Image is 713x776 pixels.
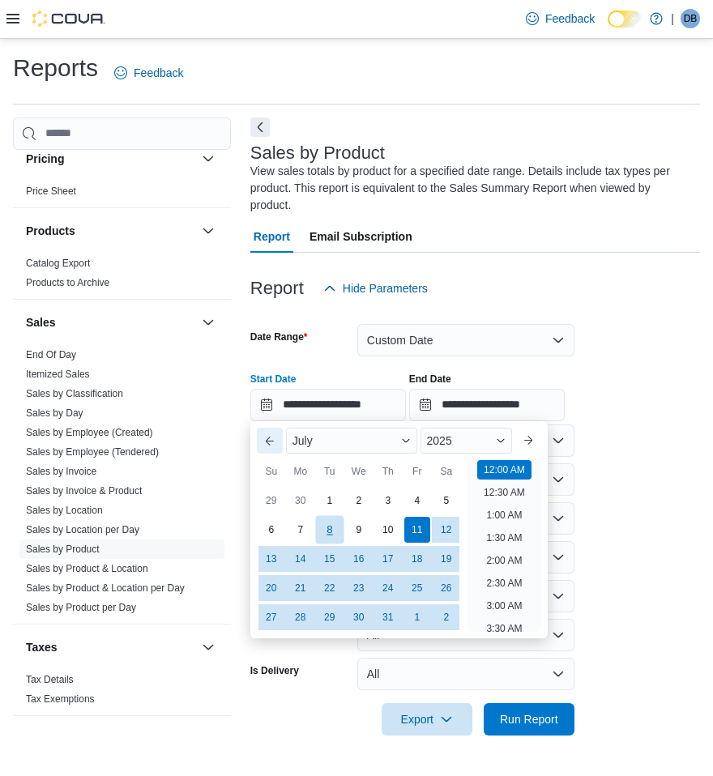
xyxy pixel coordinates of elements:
[26,543,100,556] span: Sales by Product
[26,446,159,458] a: Sales by Employee (Tendered)
[608,11,642,28] input: Dark Mode
[26,523,139,536] span: Sales by Location per Day
[26,427,153,438] a: Sales by Employee (Created)
[552,512,565,525] button: Open list of options
[375,546,401,572] div: day-17
[26,674,74,685] a: Tax Details
[681,9,700,28] div: Dylan Bruck
[250,330,308,343] label: Date Range
[26,185,76,197] a: Price Sheet
[26,544,100,555] a: Sales by Product
[13,52,98,84] h1: Reports
[404,604,430,630] div: day-1
[258,546,284,572] div: day-13
[26,602,136,613] a: Sales by Product per Day
[26,314,56,330] h3: Sales
[288,575,314,601] div: day-21
[317,488,343,514] div: day-1
[26,348,76,361] span: End Of Day
[684,9,698,28] span: DB
[26,426,153,439] span: Sales by Employee (Created)
[480,573,528,593] li: 2:30 AM
[26,185,76,198] span: Price Sheet
[343,280,428,296] span: Hide Parameters
[404,546,430,572] div: day-18
[433,458,459,484] div: Sa
[26,639,58,655] h3: Taxes
[26,369,90,380] a: Itemized Sales
[346,517,372,543] div: day-9
[375,517,401,543] div: day-10
[26,582,185,594] a: Sales by Product & Location per Day
[477,460,532,480] li: 12:00 AM
[26,693,95,705] a: Tax Exemptions
[480,551,528,570] li: 2:00 AM
[317,604,343,630] div: day-29
[357,658,574,690] button: All
[26,582,185,595] span: Sales by Product & Location per Day
[433,604,459,630] div: day-2
[250,373,297,386] label: Start Date
[288,517,314,543] div: day-7
[288,546,314,572] div: day-14
[254,220,290,253] span: Report
[500,711,558,727] span: Run Report
[391,703,463,735] span: Export
[552,551,565,564] button: Open list of options
[433,488,459,514] div: day-5
[317,546,343,572] div: day-15
[375,458,401,484] div: Th
[26,314,195,330] button: Sales
[346,546,372,572] div: day-16
[199,313,218,332] button: Sales
[26,387,123,400] span: Sales by Classification
[26,151,195,167] button: Pricing
[357,324,574,356] button: Custom Date
[26,277,109,288] a: Products to Archive
[433,546,459,572] div: day-19
[13,254,231,299] div: Products
[250,664,299,677] label: Is Delivery
[26,388,123,399] a: Sales by Classification
[346,604,372,630] div: day-30
[257,486,461,632] div: July, 2025
[484,703,574,735] button: Run Report
[317,458,343,484] div: Tu
[433,575,459,601] div: day-26
[26,601,136,614] span: Sales by Product per Day
[286,428,417,454] div: Button. Open the month selector. July is currently selected.
[480,505,528,525] li: 1:00 AM
[346,488,372,514] div: day-2
[250,163,692,214] div: View sales totals by product for a specified date range. Details include tax types per product. T...
[258,458,284,484] div: Su
[26,505,103,516] a: Sales by Location
[199,221,218,241] button: Products
[250,389,406,421] input: Press the down key to enter a popover containing a calendar. Press the escape key to close the po...
[13,345,231,624] div: Sales
[480,528,528,548] li: 1:30 AM
[26,563,148,574] a: Sales by Product & Location
[468,460,541,632] ul: Time
[310,220,412,253] span: Email Subscription
[13,181,231,207] div: Pricing
[134,65,183,81] span: Feedback
[317,575,343,601] div: day-22
[199,149,218,168] button: Pricing
[552,473,565,486] button: Open list of options
[26,223,195,239] button: Products
[26,562,148,575] span: Sales by Product & Location
[404,488,430,514] div: day-4
[26,407,83,419] a: Sales by Day
[433,517,459,543] div: day-12
[346,458,372,484] div: We
[26,465,96,478] span: Sales by Invoice
[26,446,159,458] span: Sales by Employee (Tendered)
[26,524,139,535] a: Sales by Location per Day
[519,2,601,35] a: Feedback
[258,575,284,601] div: day-20
[671,9,674,28] p: |
[26,466,96,477] a: Sales by Invoice
[375,575,401,601] div: day-24
[26,368,90,381] span: Itemized Sales
[258,488,284,514] div: day-29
